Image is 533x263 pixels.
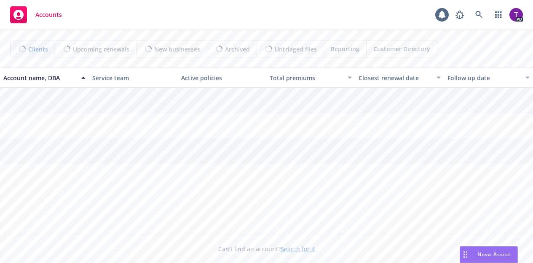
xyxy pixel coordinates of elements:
a: Search [471,6,487,23]
div: Service team [92,73,174,82]
span: Reporting [331,44,359,53]
a: Report a Bug [451,6,468,23]
div: Total premiums [270,73,343,82]
button: Follow up date [444,68,533,88]
span: Clients [28,45,48,54]
span: Untriaged files [275,45,317,54]
a: Switch app [490,6,507,23]
div: Account name, DBA [3,73,76,82]
span: Customer Directory [373,44,430,53]
button: Service team [89,68,178,88]
span: Accounts [35,11,62,18]
span: New businesses [154,45,200,54]
a: Search for it [281,245,315,253]
div: Closest renewal date [359,73,431,82]
img: photo [509,8,523,22]
div: Follow up date [447,73,520,82]
span: Nova Assist [477,251,511,258]
a: Accounts [7,3,65,27]
button: Active policies [178,68,267,88]
div: Drag to move [460,247,471,263]
button: Closest renewal date [355,68,444,88]
span: Can't find an account? [218,244,315,253]
button: Total premiums [266,68,355,88]
button: Nova Assist [460,246,518,263]
span: Archived [225,45,250,54]
div: Active policies [181,73,263,82]
span: Upcoming renewals [73,45,129,54]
